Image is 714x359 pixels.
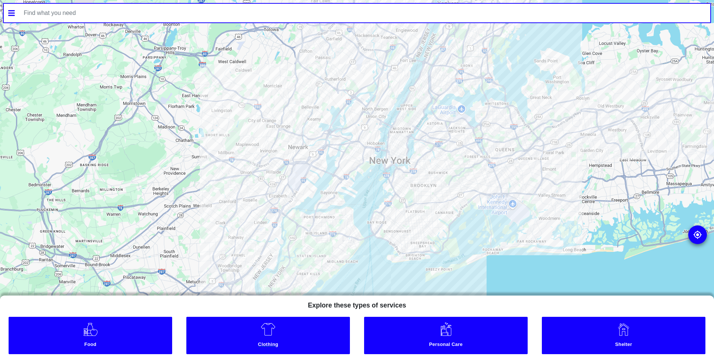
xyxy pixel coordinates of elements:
h5: Explore these types of services [302,296,412,312]
img: Food [83,322,98,337]
a: Shelter [542,317,705,354]
a: Personal Care [364,317,528,354]
small: Clothing [188,341,348,349]
input: Find what you need [19,4,711,22]
a: Food [9,317,172,354]
small: Food [10,341,170,349]
img: Clothing [261,322,276,337]
img: Personal Care [438,322,453,337]
img: go to my location [693,230,702,239]
img: Shelter [616,322,631,337]
a: Clothing [186,317,350,354]
small: Shelter [544,341,703,349]
small: Personal Care [366,341,525,349]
